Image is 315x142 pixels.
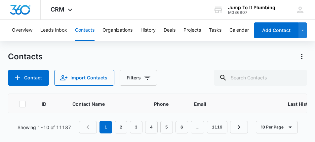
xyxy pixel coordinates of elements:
button: 10 Per Page [256,121,298,133]
button: History [140,20,156,41]
span: Phone [154,100,169,107]
button: Calendar [229,20,249,41]
input: Search Contacts [214,70,307,86]
a: Page 2 [115,121,127,133]
a: Page 4 [145,121,158,133]
button: Contacts [75,20,95,41]
span: Email [194,100,262,107]
button: Organizations [102,20,133,41]
button: Deals [164,20,176,41]
div: account name [228,5,275,10]
button: Import Contacts [54,70,114,86]
span: ID [42,100,47,107]
p: Showing 1-10 of 11187 [18,124,71,131]
a: Page 6 [176,121,188,133]
h1: Contacts [8,52,43,62]
button: Tasks [209,20,221,41]
button: Projects [183,20,201,41]
a: Next Page [230,121,248,133]
button: Overview [12,20,32,41]
div: account id [228,10,275,15]
button: Actions [296,51,307,62]
a: Page 1119 [207,121,227,133]
span: Contact Name [72,100,129,107]
span: CRM [51,6,64,13]
em: 1 [99,121,112,133]
button: Leads Inbox [40,20,67,41]
a: Page 3 [130,121,142,133]
button: Filters [120,70,157,86]
a: Page 5 [160,121,173,133]
button: Add Contact [254,22,298,38]
button: Add Contact [8,70,49,86]
nav: Pagination [79,121,248,133]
